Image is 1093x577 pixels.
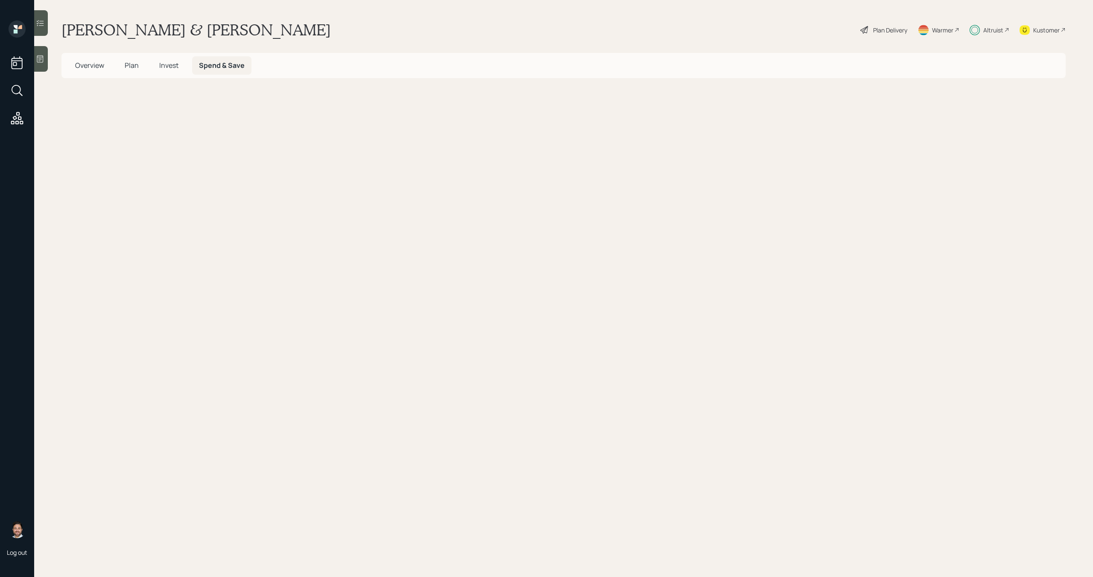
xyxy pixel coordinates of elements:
div: Warmer [932,26,953,35]
span: Overview [75,61,104,70]
div: Altruist [983,26,1003,35]
span: Spend & Save [199,61,245,70]
span: Plan [125,61,139,70]
div: Log out [7,548,27,557]
span: Invest [159,61,178,70]
div: Plan Delivery [873,26,907,35]
h1: [PERSON_NAME] & [PERSON_NAME] [61,20,331,39]
img: michael-russo-headshot.png [9,521,26,538]
div: Kustomer [1033,26,1060,35]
